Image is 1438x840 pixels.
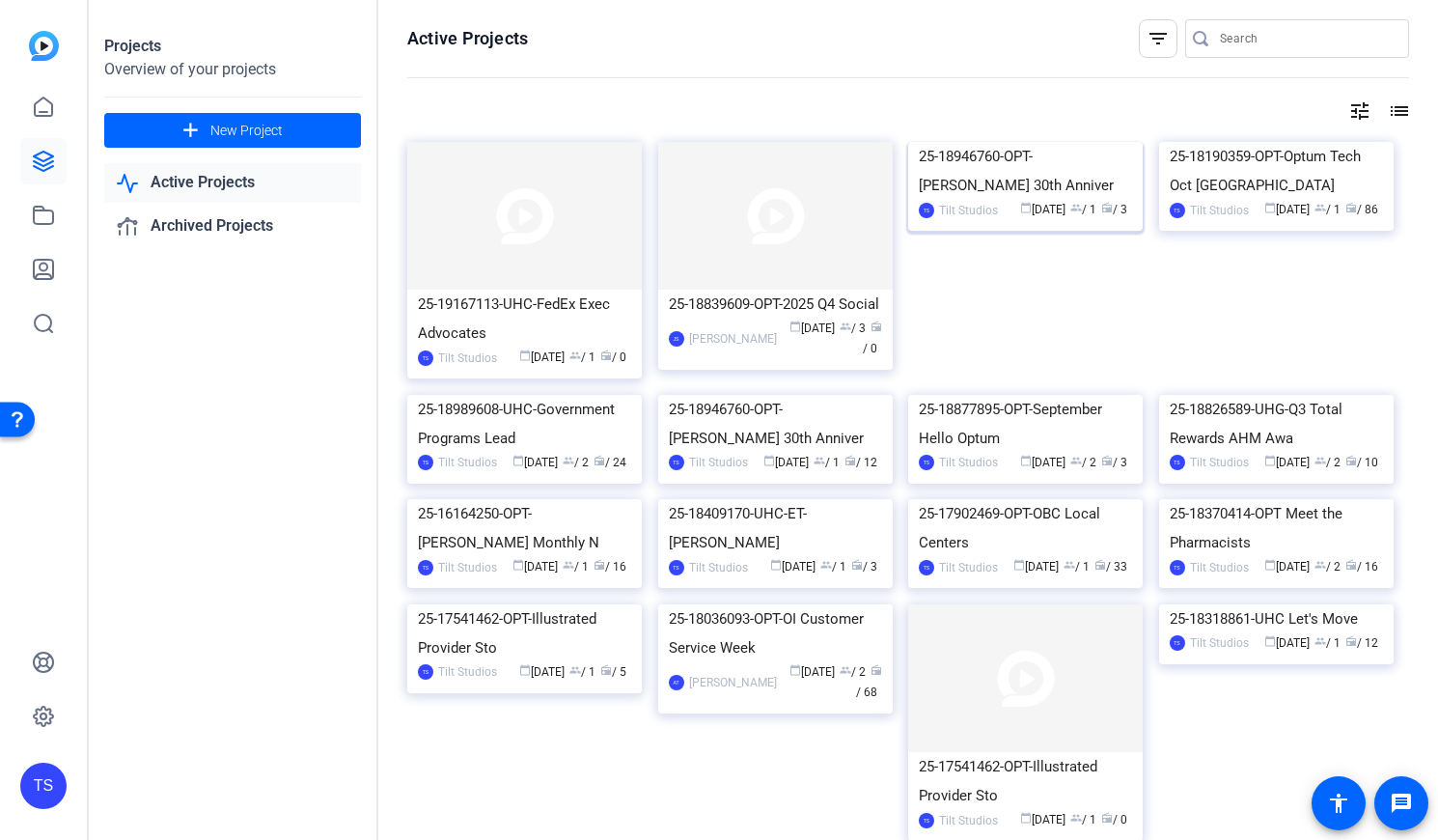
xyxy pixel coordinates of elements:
[418,350,433,366] div: TS
[919,142,1132,200] div: 25-18946760-OPT-[PERSON_NAME] 30th Anniver
[1345,202,1357,213] span: radio
[1170,635,1185,651] div: TS
[104,163,361,203] a: Active Projects
[763,455,775,466] span: calendar_today
[29,31,59,61] img: blue-gradient.svg
[1020,203,1065,216] span: [DATE]
[1386,99,1409,123] mat-icon: list
[939,811,998,830] div: Tilt Studios
[1064,559,1075,571] span: group
[20,763,67,809] div: TS
[1345,636,1378,650] span: / 12
[763,456,809,469] span: [DATE]
[512,456,558,469] span: [DATE]
[1314,636,1341,650] span: / 1
[1190,453,1249,472] div: Tilt Studios
[1220,27,1394,50] input: Search
[418,604,631,662] div: 25-17541462-OPT-Illustrated Provider Sto
[1101,813,1127,826] span: / 0
[789,665,835,679] span: [DATE]
[1101,812,1113,824] span: radio
[1101,455,1113,466] span: radio
[1170,395,1383,453] div: 25-18826589-UHG-Q3 Total Rewards AHM Awa
[1314,635,1326,647] span: group
[1345,635,1357,647] span: radio
[1064,560,1090,574] span: / 1
[563,456,589,469] span: / 2
[770,559,782,571] span: calendar_today
[1314,560,1341,574] span: / 2
[1345,560,1378,574] span: / 16
[438,453,497,472] div: Tilt Studios
[939,201,998,220] div: Tilt Studios
[844,455,856,466] span: radio
[1314,202,1326,213] span: group
[438,558,497,577] div: Tilt Studios
[856,665,882,699] span: / 68
[1327,792,1350,815] mat-icon: accessibility
[789,664,801,676] span: calendar_today
[1070,812,1082,824] span: group
[851,560,877,574] span: / 3
[669,395,882,453] div: 25-18946760-OPT-[PERSON_NAME] 30th Anniver
[569,664,581,676] span: group
[669,560,684,575] div: TS
[1013,559,1025,571] span: calendar_today
[1264,635,1276,647] span: calendar_today
[1101,456,1127,469] span: / 3
[840,321,851,332] span: group
[1020,812,1032,824] span: calendar_today
[1170,560,1185,575] div: TS
[438,349,497,368] div: Tilt Studios
[600,350,626,364] span: / 0
[563,559,574,571] span: group
[1314,456,1341,469] span: / 2
[1020,456,1065,469] span: [DATE]
[820,560,846,574] span: / 1
[1314,455,1326,466] span: group
[840,664,851,676] span: group
[210,121,283,141] span: New Project
[594,456,626,469] span: / 24
[1170,455,1185,470] div: TS
[1390,792,1413,815] mat-icon: message
[1170,499,1383,557] div: 25-18370414-OPT Meet the Pharmacists
[418,395,631,453] div: 25-18989608-UHC-Government Programs Lead
[689,673,777,692] div: [PERSON_NAME]
[1345,203,1378,216] span: / 86
[669,499,882,557] div: 25-18409170-UHC-ET-[PERSON_NAME]
[1070,456,1096,469] span: / 2
[919,813,934,828] div: TS
[600,665,626,679] span: / 5
[519,664,531,676] span: calendar_today
[919,752,1132,810] div: 25-17541462-OPT-Illustrated Provider Sto
[1345,456,1378,469] span: / 10
[840,665,866,679] span: / 2
[1013,560,1059,574] span: [DATE]
[1020,813,1065,826] span: [DATE]
[1345,455,1357,466] span: radio
[1264,456,1310,469] span: [DATE]
[1170,142,1383,200] div: 25-18190359-OPT-Optum Tech Oct [GEOGRAPHIC_DATA]
[820,559,832,571] span: group
[104,113,361,148] button: New Project
[1070,203,1096,216] span: / 1
[871,664,882,676] span: radio
[418,499,631,557] div: 25-16164250-OPT-[PERSON_NAME] Monthly N
[104,207,361,246] a: Archived Projects
[418,455,433,470] div: TS
[814,456,840,469] span: / 1
[919,560,934,575] div: TS
[919,499,1132,557] div: 25-17902469-OPT-OBC Local Centers
[789,322,835,335] span: [DATE]
[919,455,934,470] div: TS
[689,453,748,472] div: Tilt Studios
[438,662,497,682] div: Tilt Studios
[563,560,589,574] span: / 1
[1070,202,1082,213] span: group
[1264,636,1310,650] span: [DATE]
[512,455,524,466] span: calendar_today
[1101,203,1127,216] span: / 3
[1314,559,1326,571] span: group
[104,58,361,81] div: Overview of your projects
